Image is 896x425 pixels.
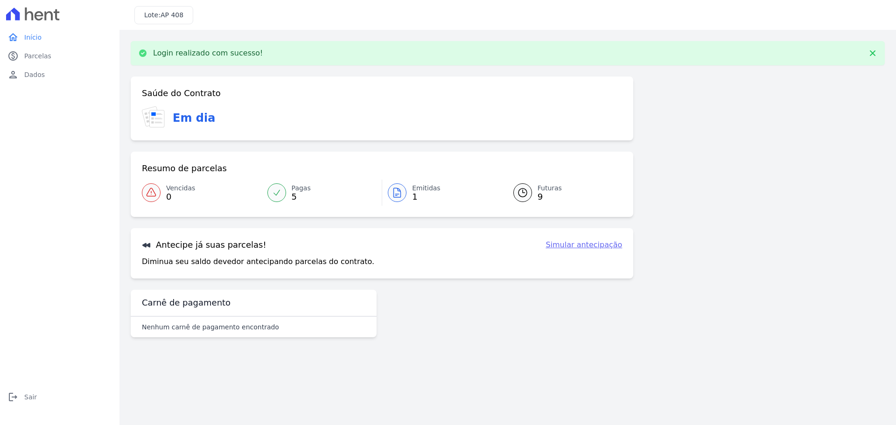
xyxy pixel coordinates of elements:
[142,322,279,332] p: Nenhum carnê de pagamento encontrado
[153,49,263,58] p: Login realizado com sucesso!
[262,180,382,206] a: Pagas 5
[142,163,227,174] h3: Resumo de parcelas
[142,297,231,308] h3: Carnê de pagamento
[538,193,562,201] span: 9
[24,33,42,42] span: Início
[292,193,311,201] span: 5
[24,51,51,61] span: Parcelas
[538,183,562,193] span: Futuras
[166,193,195,201] span: 0
[4,28,116,47] a: homeInício
[173,110,215,126] h3: Em dia
[24,70,45,79] span: Dados
[546,239,622,251] a: Simular antecipação
[382,180,502,206] a: Emitidas 1
[142,180,262,206] a: Vencidas 0
[7,391,19,403] i: logout
[4,388,116,406] a: logoutSair
[412,183,441,193] span: Emitidas
[24,392,37,402] span: Sair
[412,193,441,201] span: 1
[144,10,183,20] h3: Lote:
[166,183,195,193] span: Vencidas
[7,32,19,43] i: home
[4,65,116,84] a: personDados
[142,256,374,267] p: Diminua seu saldo devedor antecipando parcelas do contrato.
[142,239,266,251] h3: Antecipe já suas parcelas!
[502,180,623,206] a: Futuras 9
[142,88,221,99] h3: Saúde do Contrato
[161,11,183,19] span: AP 408
[7,69,19,80] i: person
[292,183,311,193] span: Pagas
[7,50,19,62] i: paid
[4,47,116,65] a: paidParcelas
